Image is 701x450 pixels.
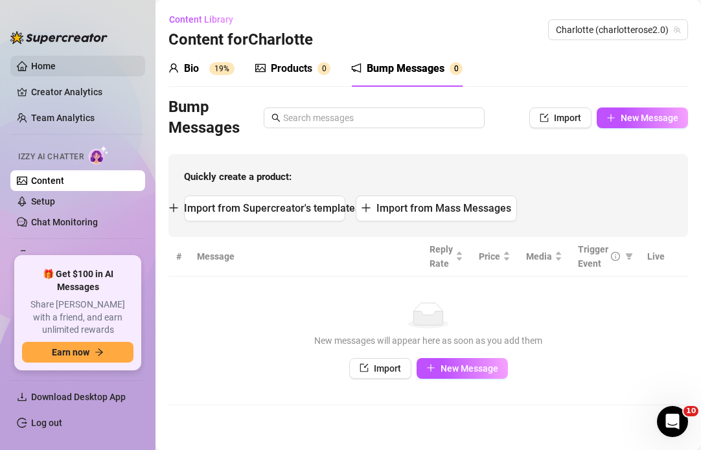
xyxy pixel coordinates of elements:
[556,20,680,39] span: Charlotte (charlotterose2.0)
[31,245,123,265] span: Automations
[597,107,688,128] button: New Message
[673,26,681,34] span: team
[422,237,471,276] th: Reply Rate
[209,62,235,75] sup: 19%
[10,31,108,44] img: logo-BBDzfeDw.svg
[526,249,552,264] span: Media
[374,363,401,374] span: Import
[31,175,64,186] a: Content
[31,217,98,227] a: Chat Monitoring
[426,363,435,372] span: plus
[349,358,411,379] button: Import
[417,358,508,379] button: New Message
[168,97,247,139] h3: Bump Messages
[611,252,620,261] span: info-circle
[639,237,672,276] th: Live
[271,61,312,76] div: Products
[181,333,675,348] div: New messages will appear here as soon as you add them
[317,62,330,75] sup: 0
[554,113,581,123] span: Import
[22,342,133,363] button: Earn nowarrow-right
[540,113,549,122] span: import
[518,237,570,276] th: Media
[184,196,345,221] button: Import from Supercreator's templates
[168,203,179,213] span: plus
[168,9,244,30] button: Content Library
[376,202,511,214] span: Import from Mass Messages
[479,249,500,264] span: Price
[255,63,266,73] span: picture
[367,61,444,76] div: Bump Messages
[18,151,84,163] span: Izzy AI Chatter
[31,418,62,428] a: Log out
[578,242,608,271] span: Trigger Event
[17,392,27,402] span: download
[52,347,89,357] span: Earn now
[606,113,615,122] span: plus
[625,253,633,260] span: filter
[430,242,453,271] span: Reply Rate
[168,63,179,73] span: user
[271,113,281,122] span: search
[31,392,126,402] span: Download Desktop App
[684,406,698,416] span: 10
[356,196,517,221] button: Import from Mass Messages
[471,237,518,276] th: Price
[31,61,56,71] a: Home
[657,406,688,437] iframe: Intercom live chat
[184,61,199,76] div: Bio
[184,171,292,183] strong: Quickly create a product:
[169,14,233,25] span: Content Library
[22,298,133,337] span: Share [PERSON_NAME] with a friend, and earn unlimited rewards
[31,113,95,123] a: Team Analytics
[450,62,463,75] sup: 0
[623,240,636,273] span: filter
[283,111,476,125] input: Search messages
[168,30,313,51] h3: Content for Charlotte
[441,363,498,374] span: New Message
[89,146,109,164] img: AI Chatter
[31,82,135,102] a: Creator Analytics
[361,203,371,213] span: plus
[17,250,27,260] span: thunderbolt
[529,107,592,128] button: Import
[189,237,422,276] th: Message
[168,237,189,276] th: #
[95,348,104,357] span: arrow-right
[360,363,369,372] span: import
[31,196,55,207] a: Setup
[621,113,678,123] span: New Message
[22,268,133,293] span: 🎁 Get $100 in AI Messages
[184,202,360,214] span: Import from Supercreator's templates
[351,63,362,73] span: notification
